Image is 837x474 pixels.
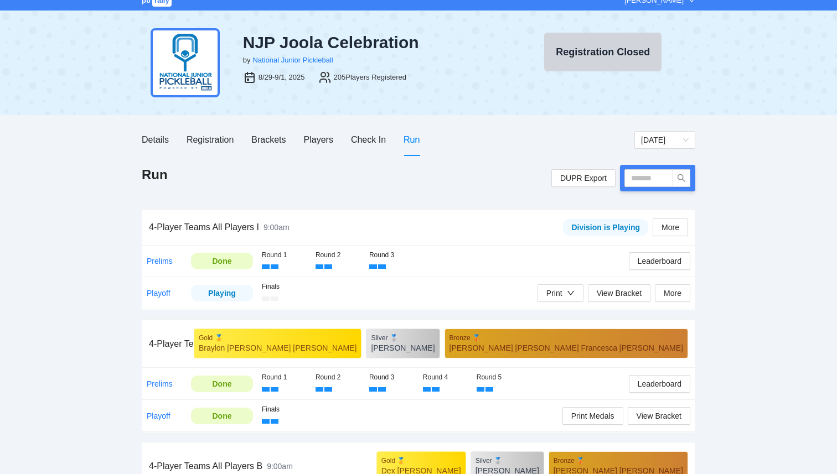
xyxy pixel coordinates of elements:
[551,169,616,187] a: DUPR Export
[664,287,681,299] span: More
[371,342,435,353] div: [PERSON_NAME]
[597,287,642,299] span: View Bracket
[147,379,173,388] a: Prelims
[243,33,502,53] div: NJP Joola Celebration
[571,410,614,422] span: Print Medals
[554,456,683,465] div: Bronze 🥉
[641,132,689,148] span: Monday
[243,55,251,66] div: by
[147,412,170,420] a: Playoff
[142,166,168,184] h1: Run
[262,282,293,292] div: Finals
[449,334,683,342] div: Bronze 🥉
[662,221,679,233] span: More
[199,410,245,422] div: Done
[259,72,305,83] div: 8/29-9/1, 2025
[334,72,407,83] div: 205 Players Registered
[477,372,521,383] div: Round 5
[371,334,435,342] div: Silver 🥈
[369,250,414,261] div: Round 3
[653,218,688,236] button: More
[316,372,360,383] div: Round 2
[252,56,333,64] a: National Junior Pickleball
[629,252,690,270] button: Leaderboard
[637,410,681,422] span: View Bracket
[546,287,562,299] div: Print
[199,342,357,353] div: Braylon [PERSON_NAME] [PERSON_NAME]
[571,221,640,233] div: Division is Playing
[673,174,690,183] span: search
[147,257,173,265] a: Prelims
[199,287,245,299] div: Playing
[263,223,290,232] span: 9:00am
[199,255,245,267] div: Done
[560,170,607,186] span: DUPR Export
[381,456,461,465] div: Gold 🥇
[199,378,245,390] div: Done
[262,404,297,415] div: Finals
[673,169,690,187] button: search
[629,375,690,393] button: Leaderboard
[262,250,307,261] div: Round 1
[638,378,681,390] span: Leaderboard
[423,372,468,383] div: Round 4
[567,289,575,297] span: down
[544,33,662,71] button: Registration Closed
[538,284,583,302] button: Print
[187,133,234,147] div: Registration
[351,133,386,147] div: Check In
[199,334,357,342] div: Gold 🥇
[149,339,262,348] span: 4-Player Teams All Players A
[149,461,262,471] span: 4-Player Teams All Players B
[655,284,690,302] button: More
[147,289,170,298] a: Playoff
[369,372,414,383] div: Round 3
[562,407,623,425] button: Print Medals
[638,255,681,267] span: Leaderboard
[476,456,539,465] div: Silver 🥈
[628,407,690,425] button: View Bracket
[304,133,333,147] div: Players
[262,372,307,383] div: Round 1
[404,133,420,147] div: Run
[149,222,259,232] span: 4-Player Teams All Players I
[142,133,169,147] div: Details
[151,28,220,97] img: njp-logo2.png
[316,250,360,261] div: Round 2
[449,342,683,353] div: [PERSON_NAME] [PERSON_NAME] Francesca [PERSON_NAME]
[251,133,286,147] div: Brackets
[588,284,650,302] button: View Bracket
[267,462,293,471] span: 9:00am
